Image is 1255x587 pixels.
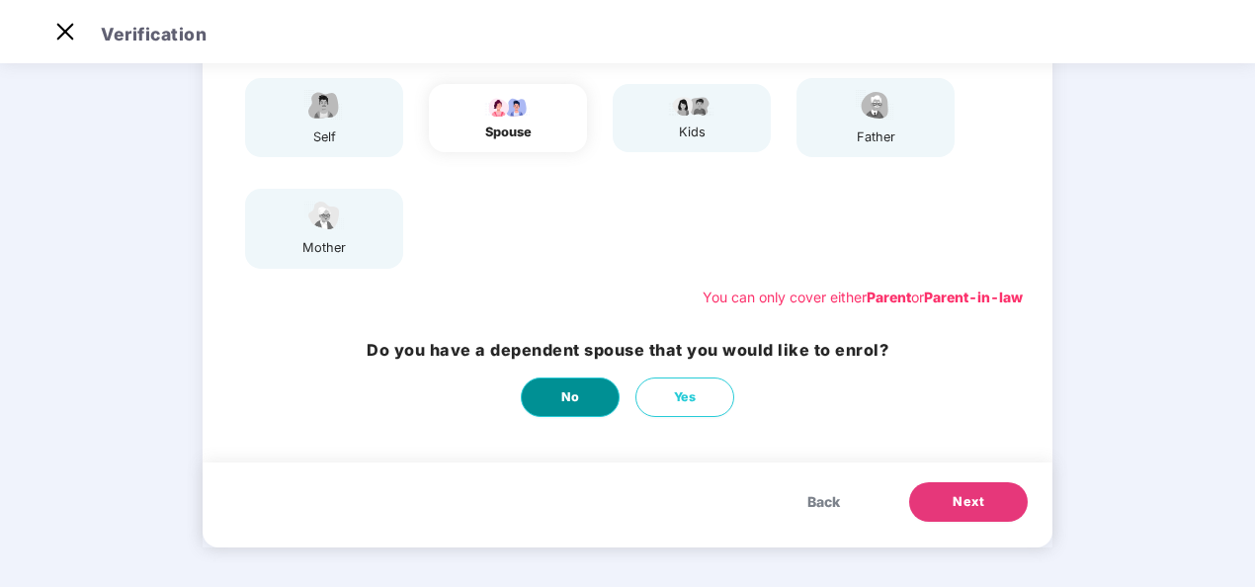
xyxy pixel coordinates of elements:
[667,94,716,118] img: svg+xml;base64,PHN2ZyB4bWxucz0iaHR0cDovL3d3dy53My5vcmcvMjAwMC9zdmciIHdpZHRoPSI3OS4wMzciIGhlaWdodD...
[807,491,840,513] span: Back
[299,238,349,258] div: mother
[674,387,697,407] span: Yes
[299,88,349,123] img: svg+xml;base64,PHN2ZyBpZD0iRW1wbG95ZWVfbWFsZSIgeG1sbnM9Imh0dHA6Ly93d3cudzMub3JnLzIwMDAvc3ZnIiB3aW...
[867,289,911,305] b: Parent
[788,482,860,522] button: Back
[924,289,1023,305] b: Parent-in-law
[483,123,533,142] div: spouse
[851,127,900,147] div: father
[953,492,984,512] span: Next
[367,338,888,363] h3: Do you have a dependent spouse that you would like to enrol?
[909,482,1028,522] button: Next
[667,123,716,142] div: kids
[299,199,349,233] img: svg+xml;base64,PHN2ZyB4bWxucz0iaHR0cDovL3d3dy53My5vcmcvMjAwMC9zdmciIHdpZHRoPSI1NCIgaGVpZ2h0PSIzOC...
[703,287,1023,308] div: You can only cover either or
[851,88,900,123] img: svg+xml;base64,PHN2ZyBpZD0iRmF0aGVyX2ljb24iIHhtbG5zPSJodHRwOi8vd3d3LnczLm9yZy8yMDAwL3N2ZyIgeG1sbn...
[483,94,533,118] img: svg+xml;base64,PHN2ZyB4bWxucz0iaHR0cDovL3d3dy53My5vcmcvMjAwMC9zdmciIHdpZHRoPSI5Ny44OTciIGhlaWdodD...
[635,377,734,417] button: Yes
[561,387,580,407] span: No
[299,127,349,147] div: self
[521,377,620,417] button: No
